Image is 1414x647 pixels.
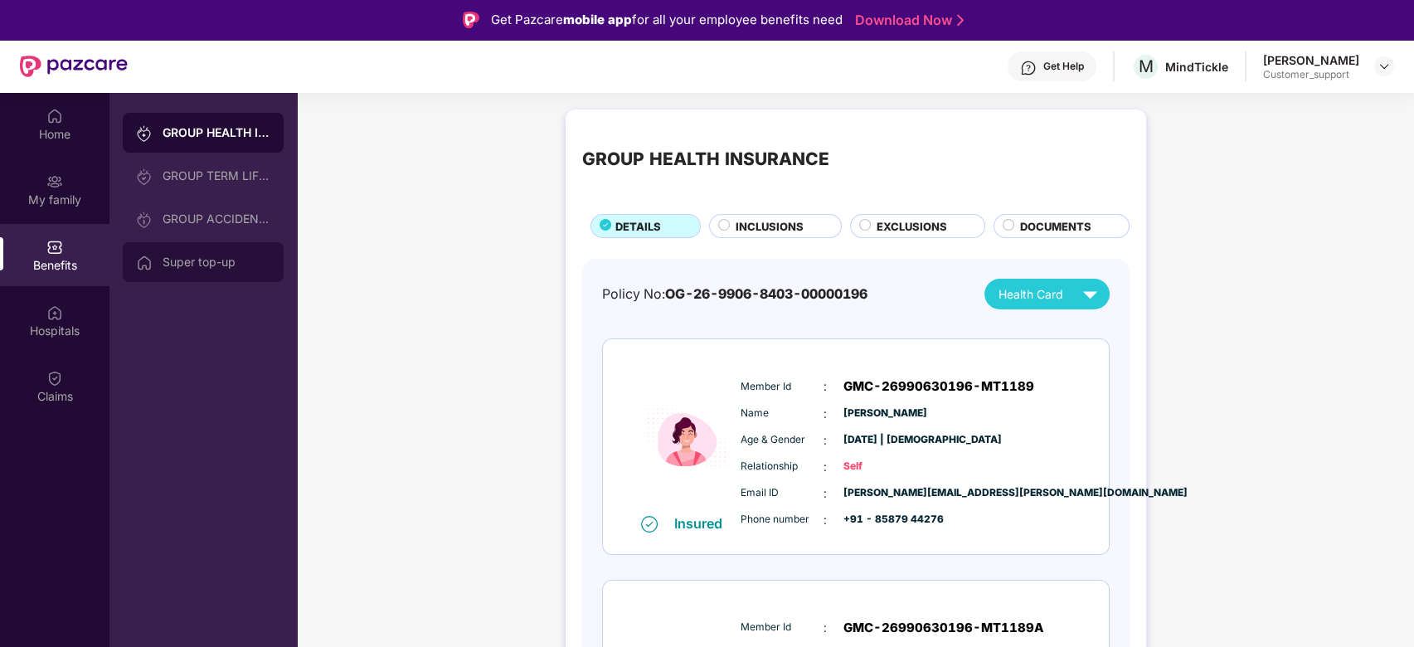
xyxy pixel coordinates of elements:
[665,286,867,302] span: OG-26-9906-8403-00000196
[674,515,732,532] div: Insured
[563,12,632,27] strong: mobile app
[46,304,63,321] img: svg+xml;base64,PHN2ZyBpZD0iSG9zcGl0YWxzIiB4bWxucz0iaHR0cDovL3d3dy53My5vcmcvMjAwMC9zdmciIHdpZHRoPS...
[1139,56,1154,76] span: M
[1043,60,1084,73] div: Get Help
[741,406,824,421] span: Name
[855,12,959,29] a: Download Now
[736,218,804,235] span: INCLUSIONS
[1165,59,1228,75] div: MindTickle
[999,285,1063,304] span: Health Card
[46,239,63,255] img: svg+xml;base64,PHN2ZyBpZD0iQmVuZWZpdHMiIHhtbG5zPSJodHRwOi8vd3d3LnczLm9yZy8yMDAwL3N2ZyIgd2lkdGg9Ij...
[163,124,270,141] div: GROUP HEALTH INSURANCE
[741,432,824,448] span: Age & Gender
[741,379,824,395] span: Member Id
[163,255,270,269] div: Super top-up
[602,284,867,304] div: Policy No:
[877,218,947,235] span: EXCLUSIONS
[1020,218,1091,235] span: DOCUMENTS
[136,255,153,271] img: svg+xml;base64,PHN2ZyBpZD0iSG9tZSIgeG1sbnM9Imh0dHA6Ly93d3cudzMub3JnLzIwMDAvc3ZnIiB3aWR0aD0iMjAiIG...
[824,405,827,423] span: :
[1020,60,1037,76] img: svg+xml;base64,PHN2ZyBpZD0iSGVscC0zMngzMiIgeG1sbnM9Imh0dHA6Ly93d3cudzMub3JnLzIwMDAvc3ZnIiB3aWR0aD...
[843,618,1044,638] span: GMC-26990630196-MT1189A
[46,173,63,190] img: svg+xml;base64,PHN2ZyB3aWR0aD0iMjAiIGhlaWdodD0iMjAiIHZpZXdCb3g9IjAgMCAyMCAyMCIgZmlsbD0ibm9uZSIgeG...
[741,485,824,501] span: Email ID
[136,125,153,142] img: svg+xml;base64,PHN2ZyB3aWR0aD0iMjAiIGhlaWdodD0iMjAiIHZpZXdCb3g9IjAgMCAyMCAyMCIgZmlsbD0ibm9uZSIgeG...
[136,212,153,228] img: svg+xml;base64,PHN2ZyB3aWR0aD0iMjAiIGhlaWdodD0iMjAiIHZpZXdCb3g9IjAgMCAyMCAyMCIgZmlsbD0ibm9uZSIgeG...
[843,377,1034,396] span: GMC-26990630196-MT1189
[843,432,926,448] span: [DATE] | [DEMOGRAPHIC_DATA]
[491,10,843,30] div: Get Pazcare for all your employee benefits need
[824,484,827,503] span: :
[46,108,63,124] img: svg+xml;base64,PHN2ZyBpZD0iSG9tZSIgeG1sbnM9Imh0dHA6Ly93d3cudzMub3JnLzIwMDAvc3ZnIiB3aWR0aD0iMjAiIG...
[957,12,964,29] img: Stroke
[824,619,827,637] span: :
[843,512,926,528] span: +91 - 85879 44276
[463,12,479,28] img: Logo
[163,169,270,182] div: GROUP TERM LIFE INSURANCE
[46,370,63,387] img: svg+xml;base64,PHN2ZyBpZD0iQ2xhaW0iIHhtbG5zPSJodHRwOi8vd3d3LnczLm9yZy8yMDAwL3N2ZyIgd2lkdGg9IjIwIi...
[741,459,824,474] span: Relationship
[824,458,827,476] span: :
[1263,68,1359,81] div: Customer_support
[582,146,829,173] div: GROUP HEALTH INSURANCE
[824,511,827,529] span: :
[615,218,661,235] span: DETAILS
[843,485,926,501] span: [PERSON_NAME][EMAIL_ADDRESS][PERSON_NAME][DOMAIN_NAME]
[20,56,128,77] img: New Pazcare Logo
[136,168,153,185] img: svg+xml;base64,PHN2ZyB3aWR0aD0iMjAiIGhlaWdodD0iMjAiIHZpZXdCb3g9IjAgMCAyMCAyMCIgZmlsbD0ibm9uZSIgeG...
[641,516,658,533] img: svg+xml;base64,PHN2ZyB4bWxucz0iaHR0cDovL3d3dy53My5vcmcvMjAwMC9zdmciIHdpZHRoPSIxNiIgaGVpZ2h0PSIxNi...
[1378,60,1391,73] img: svg+xml;base64,PHN2ZyBpZD0iRHJvcGRvd24tMzJ4MzIiIHhtbG5zPSJodHRwOi8vd3d3LnczLm9yZy8yMDAwL3N2ZyIgd2...
[984,279,1110,309] button: Health Card
[1076,280,1105,309] img: svg+xml;base64,PHN2ZyB4bWxucz0iaHR0cDovL3d3dy53My5vcmcvMjAwMC9zdmciIHZpZXdCb3g9IjAgMCAyNCAyNCIgd2...
[163,212,270,226] div: GROUP ACCIDENTAL INSURANCE
[637,361,736,514] img: icon
[843,406,926,421] span: [PERSON_NAME]
[741,512,824,528] span: Phone number
[824,377,827,396] span: :
[824,431,827,450] span: :
[843,459,926,474] span: Self
[1263,52,1359,68] div: [PERSON_NAME]
[741,620,824,635] span: Member Id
